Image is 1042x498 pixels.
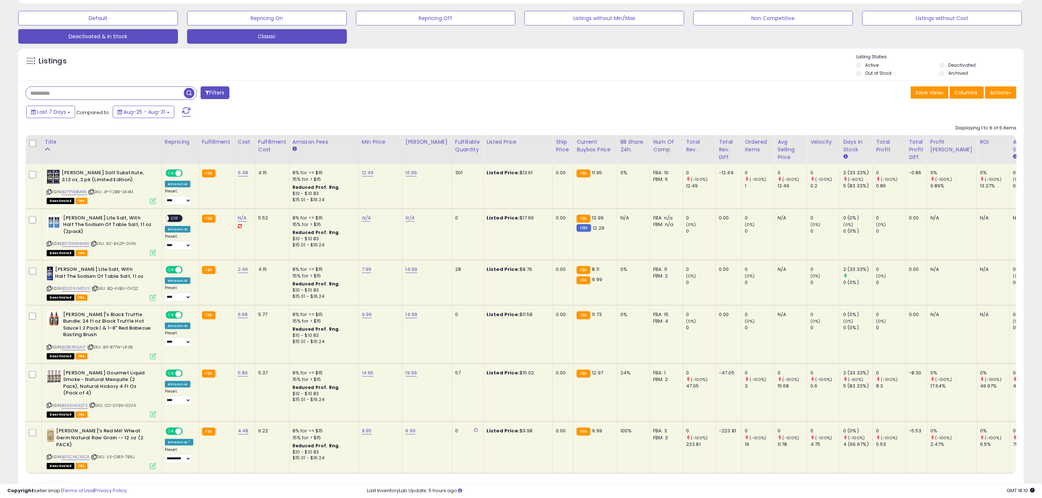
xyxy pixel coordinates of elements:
[1013,138,1039,153] div: Avg BB Share
[293,229,340,236] b: Reduced Prof. Rng.
[62,344,86,350] a: B0BX4FGJH7
[815,176,832,182] small: (-100%)
[47,311,156,359] div: ASIN:
[113,106,174,118] button: Aug-25 - Aug-31
[653,170,677,176] div: FBA: 10
[293,138,356,146] div: Amazon Fees
[62,170,150,185] b: [PERSON_NAME] Salt Substitute, 3.12 oz, 2 pk (Limited Edition)
[865,70,892,76] label: Out of Stock
[238,427,249,435] a: 4.48
[876,222,886,227] small: (0%)
[556,138,570,153] div: Ship Price
[62,487,93,494] a: Terms of Use
[293,236,353,242] div: $10 - $10.83
[810,273,821,279] small: (0%)
[686,138,713,153] div: Total Rev.
[293,293,353,300] div: $15.01 - $16.24
[876,170,906,176] div: 0
[620,215,644,221] div: N/A
[592,169,603,176] span: 11.95
[75,295,88,301] span: FBA
[293,311,353,318] div: 8% for <= $15
[691,176,708,182] small: (-100%)
[719,370,736,376] div: -47.05
[258,311,284,318] div: 5.77
[75,353,88,359] span: FBA
[487,370,547,376] div: $15.02
[719,311,736,318] div: 0.00
[293,326,340,332] b: Reduced Prof. Rng.
[848,176,863,182] small: (-60%)
[524,11,684,26] button: Listings without Min/Max
[47,295,74,301] span: All listings that are unavailable for purchase on Amazon for any reason other than out-of-stock
[745,311,774,318] div: 0
[956,125,1016,132] div: Displaying 1 to 6 of 6 items
[406,266,418,273] a: 14.99
[556,215,568,221] div: 0.00
[258,370,284,376] div: 5.37
[745,222,755,227] small: (0%)
[980,266,1004,273] div: N/A
[293,318,353,324] div: 15% for > $15
[165,323,190,329] div: Amazon AI
[187,29,347,44] button: Classic
[686,324,716,331] div: 0
[362,427,372,435] a: 9.95
[686,266,716,273] div: 0
[258,170,284,176] div: 4.15
[843,183,873,189] div: 5 (83.33%)
[909,266,922,273] div: 0.00
[487,215,547,221] div: $17.99
[577,311,590,319] small: FBA
[620,311,644,318] div: 0%
[47,215,156,255] div: ASIN:
[909,311,922,318] div: 0.00
[47,215,61,229] img: 51dJ1FhBBfL._SL40_.jpg
[745,138,771,153] div: Ordered Items
[577,224,591,232] small: FBM
[455,215,478,221] div: 0
[980,311,1004,318] div: N/A
[810,183,840,189] div: 0.2
[293,215,353,221] div: 8% for <= $15
[856,54,1024,61] p: Listing States:
[556,266,568,273] div: 0.00
[930,266,971,273] div: N/A
[62,189,87,195] a: B07P19BM4N
[455,266,478,273] div: 28
[47,198,74,204] span: All listings that are unavailable for purchase on Amazon for any reason other than out-of-stock
[778,266,802,273] div: N/A
[293,146,297,152] small: Amazon Fees.
[843,279,873,286] div: 0 (0%)
[876,138,903,153] div: Total Profit
[745,273,755,279] small: (0%)
[745,170,774,176] div: 0
[843,324,873,331] div: 0 (0%)
[37,108,66,116] span: Last 7 Days
[686,370,716,376] div: 0
[47,170,60,184] img: 51gP40gHEhL._SL40_.jpg
[653,266,677,273] div: FBA: 11
[810,324,840,331] div: 0
[778,215,802,221] div: N/A
[165,226,190,233] div: Amazon AI
[487,266,547,273] div: $8.76
[166,312,175,318] span: ON
[362,311,372,318] a: 9.99
[202,266,216,274] small: FBA
[577,266,590,274] small: FBA
[293,184,340,190] b: Reduced Prof. Rng.
[810,228,840,234] div: 0
[166,170,175,176] span: ON
[930,183,977,189] div: 6.89%
[1013,318,1023,324] small: (0%)
[935,176,952,182] small: (-100%)
[948,62,976,68] label: Deactivated
[930,215,971,221] div: N/A
[293,197,353,203] div: $15.01 - $16.24
[1013,153,1017,160] small: Avg BB Share.
[75,250,88,256] span: FBA
[909,215,922,221] div: 0.00
[653,221,677,228] div: FBM: n/a
[293,273,353,279] div: 15% for > $15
